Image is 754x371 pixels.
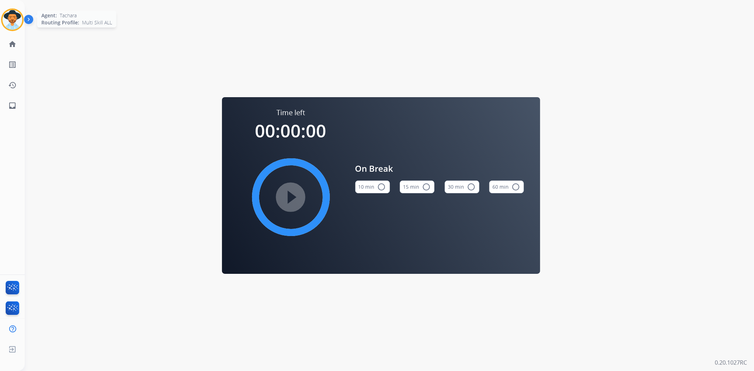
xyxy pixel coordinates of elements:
[355,162,524,175] span: On Break
[8,101,17,110] mat-icon: inbox
[8,81,17,89] mat-icon: history
[82,19,112,26] span: Multi Skill ALL
[2,10,22,30] img: avatar
[445,181,479,193] button: 30 min
[378,183,386,191] mat-icon: radio_button_unchecked
[400,181,434,193] button: 15 min
[8,40,17,48] mat-icon: home
[276,108,305,118] span: Time left
[41,12,57,19] span: Agent:
[715,358,747,367] p: 0.20.1027RC
[489,181,524,193] button: 60 min
[512,183,520,191] mat-icon: radio_button_unchecked
[355,181,390,193] button: 10 min
[467,183,475,191] mat-icon: radio_button_unchecked
[41,19,79,26] span: Routing Profile:
[422,183,431,191] mat-icon: radio_button_unchecked
[60,12,77,19] span: Tachara
[255,119,327,143] span: 00:00:00
[8,60,17,69] mat-icon: list_alt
